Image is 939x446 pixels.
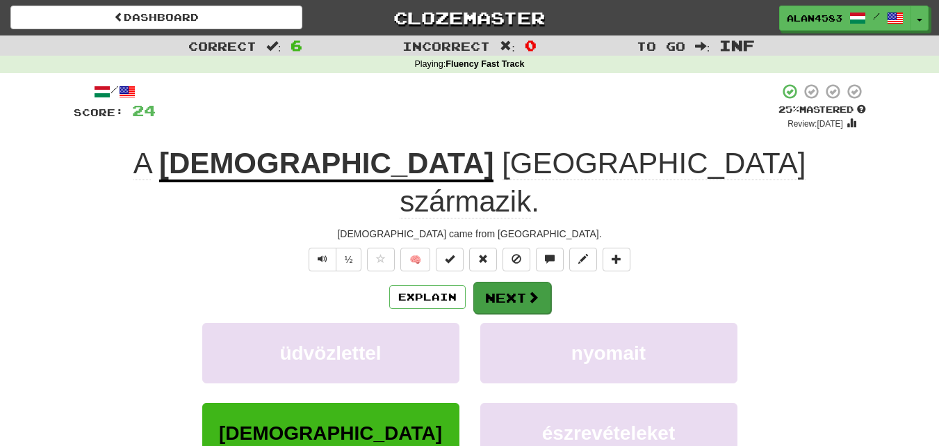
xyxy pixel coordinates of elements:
button: Add to collection (alt+a) [603,248,630,271]
button: ½ [336,248,362,271]
span: alan4583 [787,12,842,24]
span: 0 [525,37,537,54]
span: . [400,147,806,218]
div: Mastered [778,104,866,116]
button: Set this sentence to 100% Mastered (alt+m) [436,248,464,271]
span: [GEOGRAPHIC_DATA] [502,147,806,180]
span: : [500,40,515,52]
span: üdvözlettel [279,342,381,364]
button: Favorite sentence (alt+f) [367,248,395,271]
a: Clozemaster [323,6,615,30]
span: Incorrect [402,39,490,53]
button: Ignore sentence (alt+i) [503,248,530,271]
span: 6 [291,37,302,54]
span: / [873,11,880,21]
span: : [266,40,281,52]
span: 24 [132,102,156,119]
div: [DEMOGRAPHIC_DATA] came from [GEOGRAPHIC_DATA]. [74,227,866,241]
button: Explain [389,285,466,309]
button: 🧠 [400,248,430,271]
a: Dashboard [10,6,302,29]
span: Score: [74,106,124,118]
span: [DEMOGRAPHIC_DATA] [219,422,442,444]
div: Text-to-speech controls [306,248,362,271]
span: : [695,40,710,52]
button: Discuss sentence (alt+u) [536,248,564,271]
button: üdvözlettel [202,323,459,383]
button: Edit sentence (alt+d) [569,248,597,271]
button: Next [473,282,551,314]
a: alan4583 / [779,6,911,31]
span: származik [400,185,531,218]
div: / [74,83,156,100]
span: 25 % [778,104,799,115]
span: nyomait [571,342,646,364]
span: To go [637,39,685,53]
span: Inf [719,37,755,54]
u: [DEMOGRAPHIC_DATA] [159,147,493,182]
button: nyomait [480,323,737,383]
strong: Fluency Fast Track [446,59,524,69]
small: Review: [DATE] [787,119,843,129]
span: A [133,147,152,180]
button: Reset to 0% Mastered (alt+r) [469,248,497,271]
button: Play sentence audio (ctl+space) [309,248,336,271]
span: észrevételeket [542,422,675,444]
span: Correct [188,39,256,53]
